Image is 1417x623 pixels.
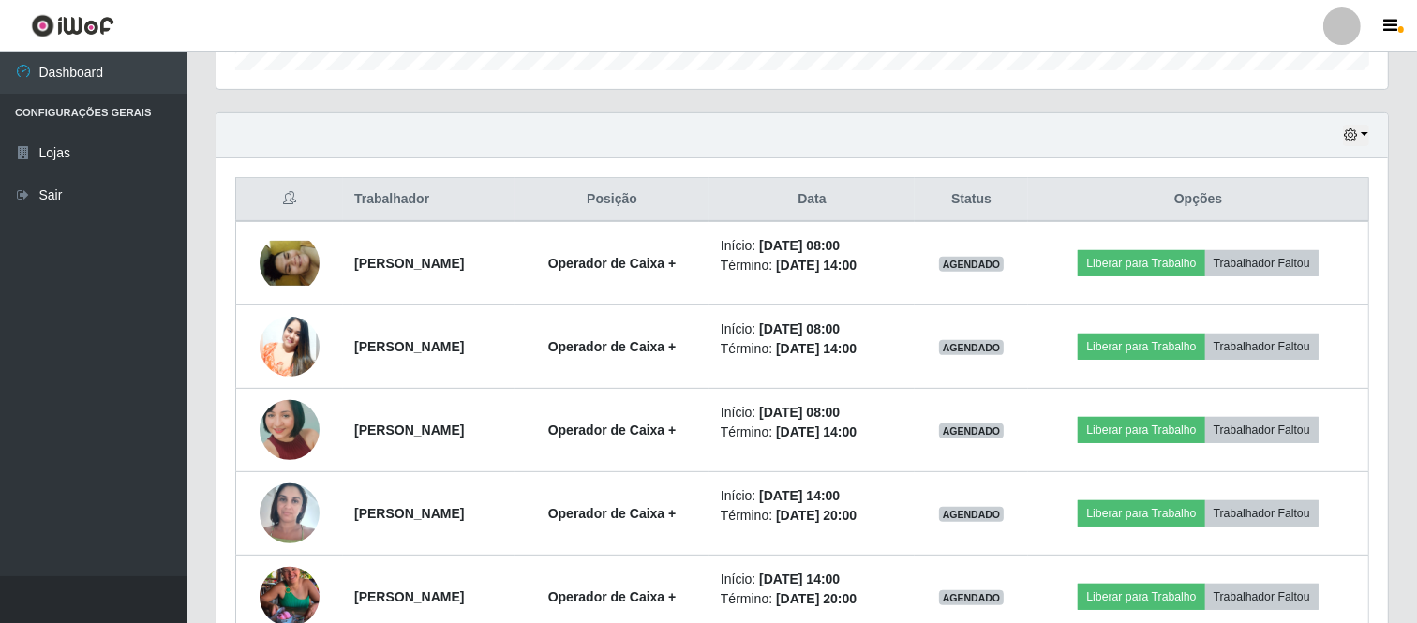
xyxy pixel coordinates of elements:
[354,506,464,521] strong: [PERSON_NAME]
[939,340,1005,355] span: AGENDADO
[759,238,840,253] time: [DATE] 08:00
[260,309,320,384] img: 1748700965023.jpeg
[776,508,857,523] time: [DATE] 20:00
[1205,250,1319,276] button: Trabalhador Faltou
[721,403,903,423] li: Início:
[759,488,840,503] time: [DATE] 14:00
[1078,584,1204,610] button: Liberar para Trabalho
[1078,250,1204,276] button: Liberar para Trabalho
[548,339,677,354] strong: Operador de Caixa +
[354,339,464,354] strong: [PERSON_NAME]
[776,591,857,606] time: [DATE] 20:00
[354,589,464,604] strong: [PERSON_NAME]
[548,506,677,521] strong: Operador de Caixa +
[721,339,903,359] li: Término:
[548,256,677,271] strong: Operador de Caixa +
[354,423,464,438] strong: [PERSON_NAME]
[939,590,1005,605] span: AGENDADO
[915,178,1028,222] th: Status
[721,319,903,339] li: Início:
[721,256,903,275] li: Término:
[260,473,320,553] img: 1705690307767.jpeg
[1205,584,1319,610] button: Trabalhador Faltou
[515,178,709,222] th: Posição
[721,506,903,526] li: Término:
[759,405,840,420] time: [DATE] 08:00
[939,507,1005,522] span: AGENDADO
[260,366,320,493] img: 1752018104421.jpeg
[260,241,320,286] img: 1732121899339.jpeg
[776,258,857,273] time: [DATE] 14:00
[1205,500,1319,527] button: Trabalhador Faltou
[343,178,515,222] th: Trabalhador
[354,256,464,271] strong: [PERSON_NAME]
[709,178,915,222] th: Data
[548,423,677,438] strong: Operador de Caixa +
[759,321,840,336] time: [DATE] 08:00
[721,423,903,442] li: Término:
[759,571,840,586] time: [DATE] 14:00
[1078,500,1204,527] button: Liberar para Trabalho
[1078,334,1204,360] button: Liberar para Trabalho
[776,424,857,439] time: [DATE] 14:00
[1205,334,1319,360] button: Trabalhador Faltou
[548,589,677,604] strong: Operador de Caixa +
[721,236,903,256] li: Início:
[939,423,1005,438] span: AGENDADO
[721,486,903,506] li: Início:
[1078,417,1204,443] button: Liberar para Trabalho
[1028,178,1368,222] th: Opções
[31,14,114,37] img: CoreUI Logo
[721,570,903,589] li: Início:
[721,589,903,609] li: Término:
[939,257,1005,272] span: AGENDADO
[776,341,857,356] time: [DATE] 14:00
[1205,417,1319,443] button: Trabalhador Faltou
